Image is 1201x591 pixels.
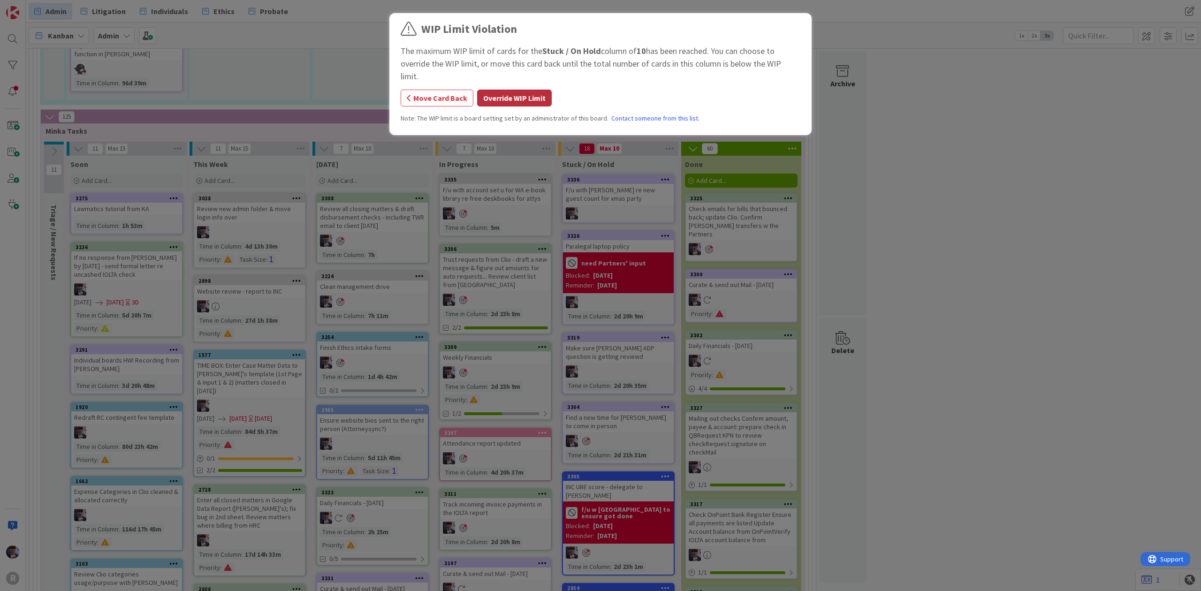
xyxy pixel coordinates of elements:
div: WIP Limit Violation [421,21,517,38]
a: Contact someone from this list. [611,114,699,123]
b: 10 [637,45,646,56]
span: Support [20,1,43,13]
button: Override WIP Limit [477,90,552,106]
div: Note: The WIP limit is a board setting set by an administrator of this board. [401,114,800,123]
button: Move Card Back [401,90,473,106]
b: Stuck / On Hold [542,45,601,56]
div: The maximum WIP limit of cards for the column of has been reached. You can choose to override the... [401,45,800,83]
